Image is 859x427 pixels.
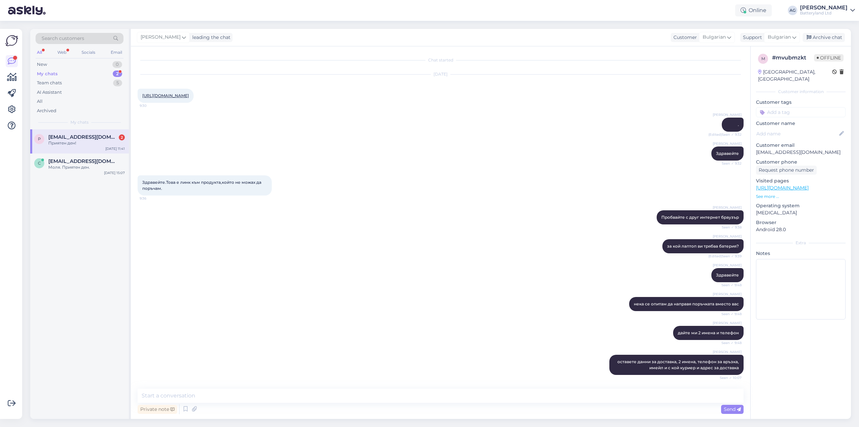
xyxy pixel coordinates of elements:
div: Email [109,48,123,57]
span: 9:36 [140,196,165,201]
div: [DATE] 15:07 [104,170,125,175]
div: All [37,98,43,105]
p: Android 28.0 [756,226,846,233]
span: Здравейте [716,151,739,156]
span: Offline [814,54,844,61]
span: [PERSON_NAME] [713,205,742,210]
span: Пробвайте с друг интернет браузър [661,215,739,220]
p: [MEDICAL_DATA] [756,209,846,216]
div: 5 [113,80,122,86]
span: [PERSON_NAME] [713,292,742,297]
p: Visited pages [756,177,846,184]
a: [URL][DOMAIN_NAME] [756,185,809,191]
div: Request phone number [756,166,817,175]
div: Archive chat [803,33,845,42]
a: [URL][DOMAIN_NAME] [142,93,189,98]
div: AG [788,6,797,15]
span: Seen ✓ 9:48 [716,340,742,345]
span: Seen ✓ 9:48 [716,283,742,288]
span: Send [724,406,741,412]
div: New [37,61,47,68]
div: 0 [112,61,122,68]
p: Customer name [756,120,846,127]
div: leading the chat [190,34,231,41]
span: Seen ✓ 9:38 [716,225,742,230]
a: [PERSON_NAME]Batteryland Ltd [800,5,855,16]
span: [PERSON_NAME] [713,321,742,326]
span: C [38,161,41,166]
span: Здравейте.Това е линк към продукта,който не можах да поръчам. [142,180,262,191]
p: Customer email [756,142,846,149]
span: Seen ✓ 9:48 [716,311,742,316]
span: [PERSON_NAME] [713,112,742,117]
div: Archived [37,108,56,114]
div: 2 [119,134,125,140]
p: Customer phone [756,159,846,166]
div: Support [740,34,762,41]
span: My chats [70,119,89,125]
span: Здравейте [716,272,739,277]
span: за кой лаптоп ви трябва батерия? [667,244,739,249]
span: . [738,122,739,127]
p: [EMAIL_ADDRESS][DOMAIN_NAME] [756,149,846,156]
span: (Edited) Seen ✓ 9:39 [708,254,742,259]
div: 2 [113,71,122,77]
span: Bulgarian [768,34,791,41]
div: Batteryland Ltd [800,10,848,16]
span: 9:30 [140,103,165,108]
div: Приятен ден! [48,140,125,146]
div: Private note [138,405,177,414]
span: [PERSON_NAME] [713,263,742,268]
div: Online [735,4,772,16]
span: оставете данни за доставка, 2 имена, телефон за връзка, имейл и с кой куриер и адрес за доставка [617,359,740,370]
img: Askly Logo [5,34,18,47]
div: AI Assistant [37,89,62,96]
span: [PERSON_NAME] [713,349,742,354]
div: Chat started [138,57,744,63]
div: Моля. Приятен ден. [48,164,125,170]
input: Add a tag [756,107,846,117]
span: Seen ✓ 10:07 [716,375,742,380]
p: See more ... [756,194,846,200]
span: Seen ✓ 9:32 [716,161,742,166]
p: Operating system [756,202,846,209]
span: дайте ми 2 имена и телефон [678,330,739,335]
span: proffiler_@abv.bg [48,134,118,140]
span: (Edited) Seen ✓ 9:32 [708,132,742,137]
span: [PERSON_NAME] [141,34,181,41]
p: Browser [756,219,846,226]
span: Craciun_viorel_razvan@yahoo.com [48,158,118,164]
div: Customer [671,34,697,41]
div: [DATE] [138,71,744,77]
p: Customer tags [756,99,846,106]
p: Notes [756,250,846,257]
span: нека се опитам да направя поръчката вместо вас [634,301,739,306]
div: My chats [37,71,58,77]
span: [PERSON_NAME] [713,141,742,146]
span: p [38,136,41,141]
span: Search customers [42,35,84,42]
div: All [36,48,43,57]
div: Socials [80,48,97,57]
span: m [761,56,765,61]
div: Customer information [756,89,846,95]
div: [PERSON_NAME] [800,5,848,10]
div: Web [56,48,68,57]
span: Bulgarian [703,34,726,41]
input: Add name [756,130,838,137]
div: Team chats [37,80,62,86]
div: # mvubmzkt [772,54,814,62]
div: [DATE] 11:41 [105,146,125,151]
div: [GEOGRAPHIC_DATA], [GEOGRAPHIC_DATA] [758,69,832,83]
div: Extra [756,240,846,246]
span: [PERSON_NAME] [713,234,742,239]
